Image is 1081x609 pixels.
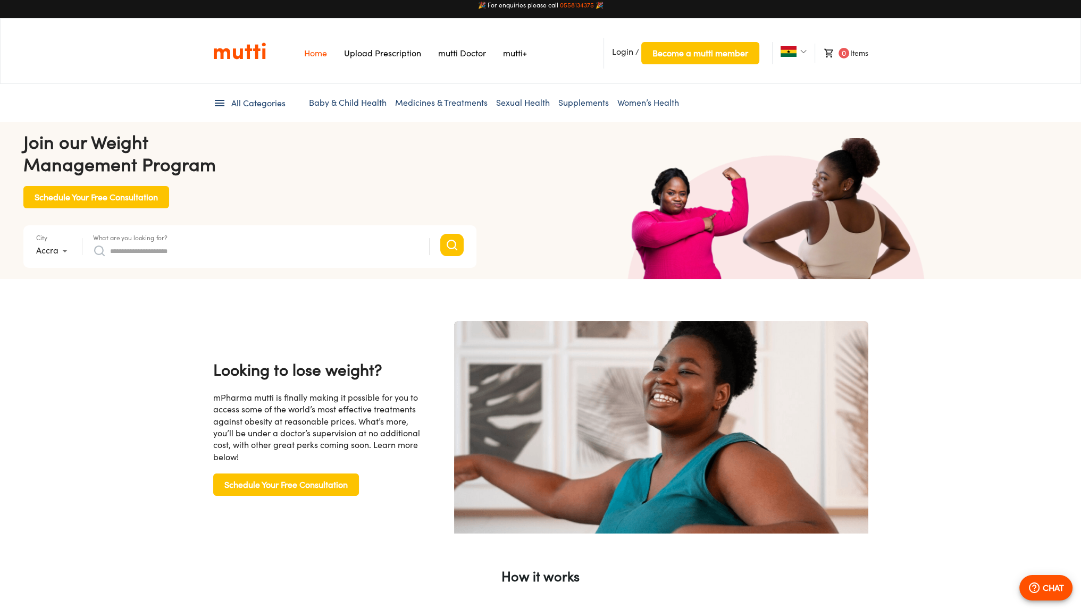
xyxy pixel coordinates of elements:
img: become a mutti member [454,321,868,542]
a: Medicines & Treatments [395,97,488,108]
button: Schedule Your Free Consultation [23,186,169,208]
label: City [36,234,47,241]
a: Supplements [558,97,609,108]
a: Navigates to mutti+ page [503,48,527,58]
a: Link on the logo navigates to HomePage [213,42,266,60]
span: Schedule Your Free Consultation [35,190,158,205]
span: Login [612,46,633,57]
span: 0 [839,48,849,58]
h4: Join our Weight Management Program [23,131,476,175]
a: Navigates to mutti doctor website [438,48,486,58]
a: Navigates to Prescription Upload Page [344,48,421,58]
li: Items [815,44,868,63]
span: Schedule Your Free Consultation [224,477,348,492]
li: / [604,38,759,69]
button: Search [440,234,464,256]
button: Schedule Your Free Consultation [213,473,359,496]
img: Dropdown [800,48,807,55]
a: 0558134375 [560,1,594,9]
a: Sexual Health [496,97,550,108]
span: All Categories [231,97,286,109]
h4: Looking to lose weight? [213,359,424,381]
p: CHAT [1043,581,1064,594]
img: Ghana [781,46,797,57]
a: Navigates to Home Page [304,48,327,58]
a: Schedule Your Free Consultation [213,479,359,488]
a: Women’s Health [617,97,679,108]
p: How it works [213,565,868,587]
label: What are you looking for? [93,234,167,241]
span: Become a mutti member [652,46,748,61]
div: Accra [36,242,71,259]
div: mPharma mutti is finally making it possible for you to access some of the world’s most effective ... [213,392,424,463]
button: Become a mutti member [641,42,759,64]
a: Schedule Your Free Consultation [23,191,169,200]
a: Baby & Child Health [309,97,387,108]
button: CHAT [1019,575,1072,600]
img: Logo [213,42,266,60]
